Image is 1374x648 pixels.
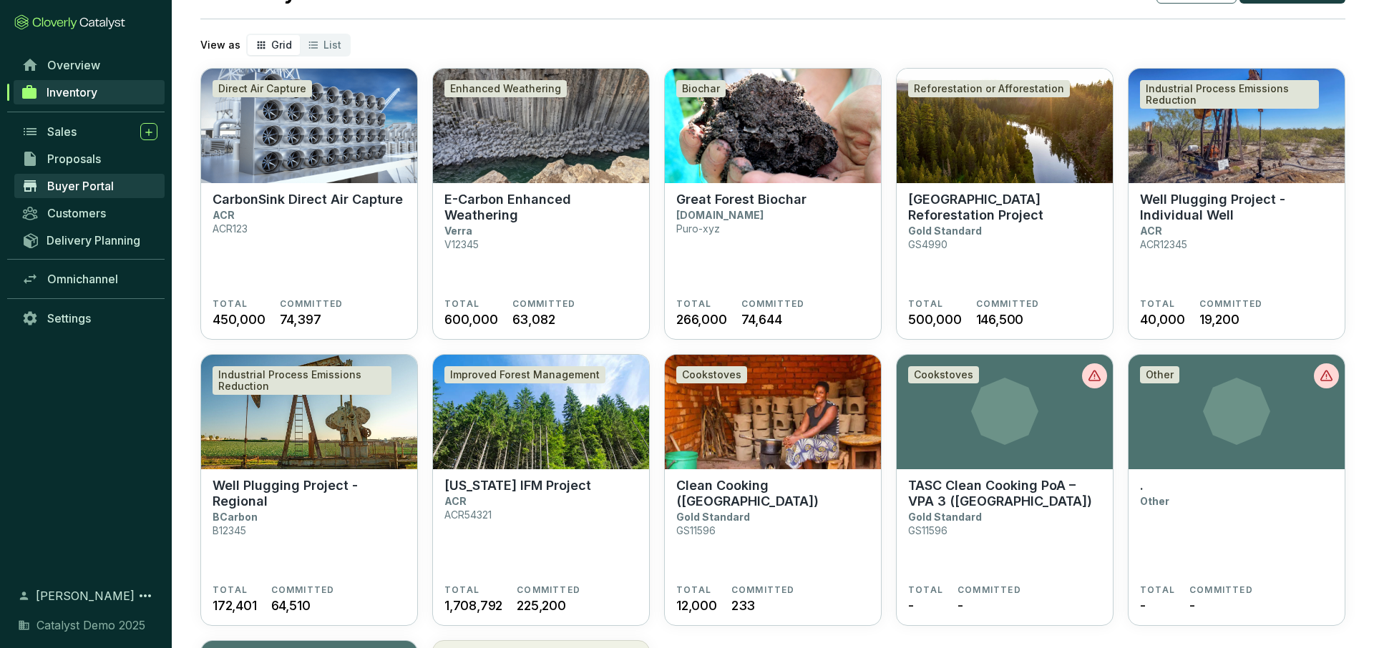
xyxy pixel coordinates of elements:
[200,354,418,626] a: Well Plugging Project - RegionalIndustrial Process Emissions ReductionWell Plugging Project - Reg...
[47,206,106,220] span: Customers
[908,225,982,237] p: Gold Standard
[432,68,650,340] a: E-Carbon Enhanced WeatheringEnhanced WeatheringE-Carbon Enhanced WeatheringVerraV12345TOTAL600,00...
[213,80,312,97] div: Direct Air Capture
[676,310,727,329] span: 266,000
[271,596,311,615] span: 64,510
[1140,310,1185,329] span: 40,000
[200,38,240,52] p: View as
[731,584,795,596] span: COMMITTED
[517,596,566,615] span: 225,200
[36,617,145,634] span: Catalyst Demo 2025
[676,298,711,310] span: TOTAL
[908,310,962,329] span: 500,000
[14,119,165,144] a: Sales
[47,179,114,193] span: Buyer Portal
[14,228,165,252] a: Delivery Planning
[47,233,140,247] span: Delivery Planning
[213,524,246,536] p: B12345
[958,584,1021,596] span: COMMITTED
[1140,192,1333,223] p: Well Plugging Project - Individual Well
[665,69,881,183] img: Great Forest Biochar
[512,298,576,310] span: COMMITTED
[665,355,881,469] img: Clean Cooking (Zambia)
[676,209,764,221] p: [DOMAIN_NAME]
[213,192,403,207] p: CarbonSink Direct Air Capture
[517,584,580,596] span: COMMITTED
[444,298,479,310] span: TOTAL
[908,192,1101,223] p: [GEOGRAPHIC_DATA] Reforestation Project
[47,124,77,139] span: Sales
[664,68,882,340] a: Great Forest BiocharBiocharGreat Forest Biochar[DOMAIN_NAME]Puro-xyzTOTAL266,000COMMITTED74,644
[444,366,605,383] div: Improved Forest Management
[280,310,321,329] span: 74,397
[897,69,1113,183] img: Great Oaks Reforestation Project
[976,310,1024,329] span: 146,500
[1189,596,1195,615] span: -
[1140,298,1175,310] span: TOTAL
[444,584,479,596] span: TOTAL
[1199,310,1239,329] span: 19,200
[201,355,417,469] img: Well Plugging Project - Regional
[36,587,135,604] span: [PERSON_NAME]
[201,69,417,183] img: CarbonSink Direct Air Capture
[676,192,807,207] p: Great Forest Biochar
[14,147,165,171] a: Proposals
[741,298,805,310] span: COMMITTED
[213,310,265,329] span: 450,000
[512,310,555,329] span: 63,082
[908,238,947,250] p: GS4990
[1128,68,1345,340] a: Well Plugging Project - Individual WellIndustrial Process Emissions ReductionWell Plugging Projec...
[676,478,869,509] p: Clean Cooking ([GEOGRAPHIC_DATA])
[908,596,914,615] span: -
[47,311,91,325] span: Settings
[444,596,502,615] span: 1,708,792
[896,68,1114,340] a: Great Oaks Reforestation ProjectReforestation or Afforestation[GEOGRAPHIC_DATA] Reforestation Pro...
[213,298,248,310] span: TOTAL
[676,366,747,383] div: Cookstoves
[1199,298,1263,310] span: COMMITTED
[246,34,351,57] div: segmented control
[444,509,492,521] p: ACR54321
[213,596,257,615] span: 172,401
[47,85,97,99] span: Inventory
[213,222,248,235] p: ACR123
[14,53,165,77] a: Overview
[664,354,882,626] a: Clean Cooking (Zambia)CookstovesClean Cooking ([GEOGRAPHIC_DATA])Gold StandardGS11596TOTAL12,000C...
[896,354,1114,626] a: CookstovesTASC Clean Cooking PoA – VPA 3 ([GEOGRAPHIC_DATA])Gold StandardGS11596TOTAL-COMMITTED-
[280,298,343,310] span: COMMITTED
[676,524,716,536] p: GS11596
[1140,225,1162,237] p: ACR
[323,39,341,51] span: List
[432,354,650,626] a: Georgia IFM ProjectImproved Forest Management[US_STATE] IFM ProjectACRACR54321TOTAL1,708,792COMMI...
[47,272,118,286] span: Omnichannel
[433,69,649,183] img: E-Carbon Enhanced Weathering
[433,355,649,469] img: Georgia IFM Project
[908,584,943,596] span: TOTAL
[213,478,406,509] p: Well Plugging Project - Regional
[213,584,248,596] span: TOTAL
[1140,80,1319,109] div: Industrial Process Emissions Reduction
[1140,478,1144,494] p: .
[1140,596,1146,615] span: -
[14,267,165,291] a: Omnichannel
[676,584,711,596] span: TOTAL
[444,495,467,507] p: ACR
[444,225,472,237] p: Verra
[444,192,638,223] p: E-Carbon Enhanced Weathering
[1140,495,1169,507] p: Other
[1140,366,1179,383] div: Other
[908,511,982,523] p: Gold Standard
[676,596,717,615] span: 12,000
[1140,238,1187,250] p: ACR12345
[200,68,418,340] a: CarbonSink Direct Air CaptureDirect Air CaptureCarbonSink Direct Air CaptureACRACR123TOTAL450,000...
[976,298,1040,310] span: COMMITTED
[14,306,165,330] a: Settings
[271,584,335,596] span: COMMITTED
[1140,584,1175,596] span: TOTAL
[731,596,755,615] span: 233
[908,366,979,383] div: Cookstoves
[908,524,947,536] p: GS11596
[958,596,963,615] span: -
[676,511,750,523] p: Gold Standard
[1129,69,1345,183] img: Well Plugging Project - Individual Well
